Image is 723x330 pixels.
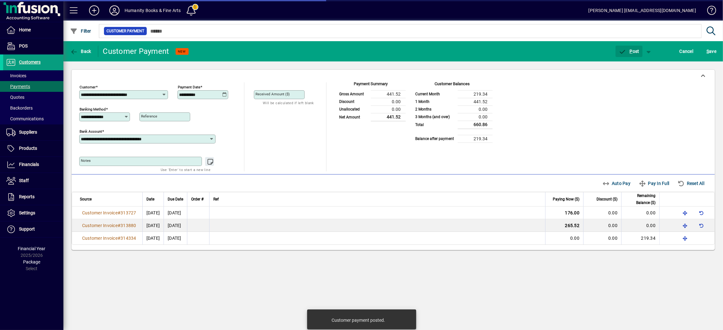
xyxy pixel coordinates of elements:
td: 441.52 [371,113,406,121]
td: 3 Months (and over) [412,113,458,121]
td: 0.00 [458,105,493,113]
div: Payment Summary [336,81,406,90]
span: 0.00 [646,210,655,215]
td: Current Month [412,90,458,98]
td: Unallocated [336,105,371,113]
span: Support [19,226,35,232]
span: S [707,49,709,54]
span: # [118,223,120,228]
span: Financials [19,162,39,167]
span: Staff [19,178,29,183]
td: 660.86 [458,121,493,129]
span: Customers [19,60,41,65]
mat-label: Notes [81,158,91,163]
span: [DATE] [146,236,160,241]
td: 0.00 [371,98,406,105]
span: # [118,236,120,241]
span: 0.00 [646,223,655,228]
span: 265.52 [565,223,580,228]
button: Reset All [675,178,707,189]
a: Invoices [3,70,63,81]
a: Customer Invoice#313880 [80,222,139,229]
a: Reports [3,189,63,205]
app-page-header-button: Back [63,46,98,57]
a: Backorders [3,103,63,113]
td: Discount [336,98,371,105]
a: Payments [3,81,63,92]
td: Net Amount [336,113,371,121]
td: 219.34 [458,135,493,143]
span: Back [70,49,91,54]
a: Support [3,221,63,237]
button: Pay In Full [636,178,672,189]
span: Reset All [677,178,704,188]
span: P [630,49,633,54]
span: 0.00 [608,223,617,228]
span: # [118,210,120,215]
mat-hint: Will be calculated if left blank [263,99,314,106]
span: Communications [6,116,44,121]
a: Quotes [3,92,63,103]
span: 314334 [120,236,136,241]
span: 176.00 [565,210,580,215]
app-page-summary-card: Customer Balances [412,82,493,143]
td: 0.00 [371,105,406,113]
td: 219.34 [458,90,493,98]
a: Home [3,22,63,38]
button: Profile [104,5,125,16]
span: Cancel [680,46,694,56]
span: 313727 [120,210,136,215]
button: Filter [68,25,93,37]
span: Filter [70,29,91,34]
a: POS [3,38,63,54]
td: 1 Month [412,98,458,105]
span: Pay In Full [639,178,669,188]
span: [DATE] [146,210,160,215]
a: Knowledge Base [702,1,715,22]
td: Balance after payment [412,135,458,143]
mat-label: Received Amount ($) [255,92,290,96]
span: NEW [178,49,186,54]
span: ost [619,49,639,54]
span: Paying Now ($) [553,196,579,203]
div: Customer Balances [412,81,493,90]
div: [PERSON_NAME] [EMAIL_ADDRESS][DOMAIN_NAME] [589,5,696,16]
button: Add [84,5,104,16]
a: Customer Invoice#314334 [80,235,139,242]
span: ave [707,46,716,56]
span: 0.00 [608,210,617,215]
span: Home [19,27,31,32]
span: Remaining Balance ($) [625,192,655,206]
span: Customer Invoice [82,223,118,228]
span: Package [23,259,40,264]
td: 441.52 [458,98,493,105]
span: 0.00 [570,236,579,241]
span: Products [19,146,37,151]
span: POS [19,43,28,48]
span: Backorders [6,105,33,111]
button: Save [705,46,718,57]
td: 0.00 [458,113,493,121]
div: Customer Payment [103,46,169,56]
a: Customer Invoice#313727 [80,209,139,216]
span: Settings [19,210,35,215]
span: Customer Payment [107,28,144,34]
button: Post [616,46,642,57]
span: Customer Invoice [82,236,118,241]
td: 441.52 [371,90,406,98]
span: Suppliers [19,130,37,135]
mat-label: Payment Date [178,85,200,89]
span: Due Date [168,196,183,203]
button: Back [68,46,93,57]
a: Suppliers [3,124,63,140]
mat-label: Customer [80,85,96,89]
td: 2 Months [412,105,458,113]
span: Order # [191,196,203,203]
td: [DATE] [164,219,187,232]
mat-label: Reference [141,114,157,118]
a: Staff [3,173,63,189]
span: 313880 [120,223,136,228]
mat-label: Banking method [80,107,106,111]
span: Discount ($) [597,196,617,203]
a: Financials [3,157,63,173]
